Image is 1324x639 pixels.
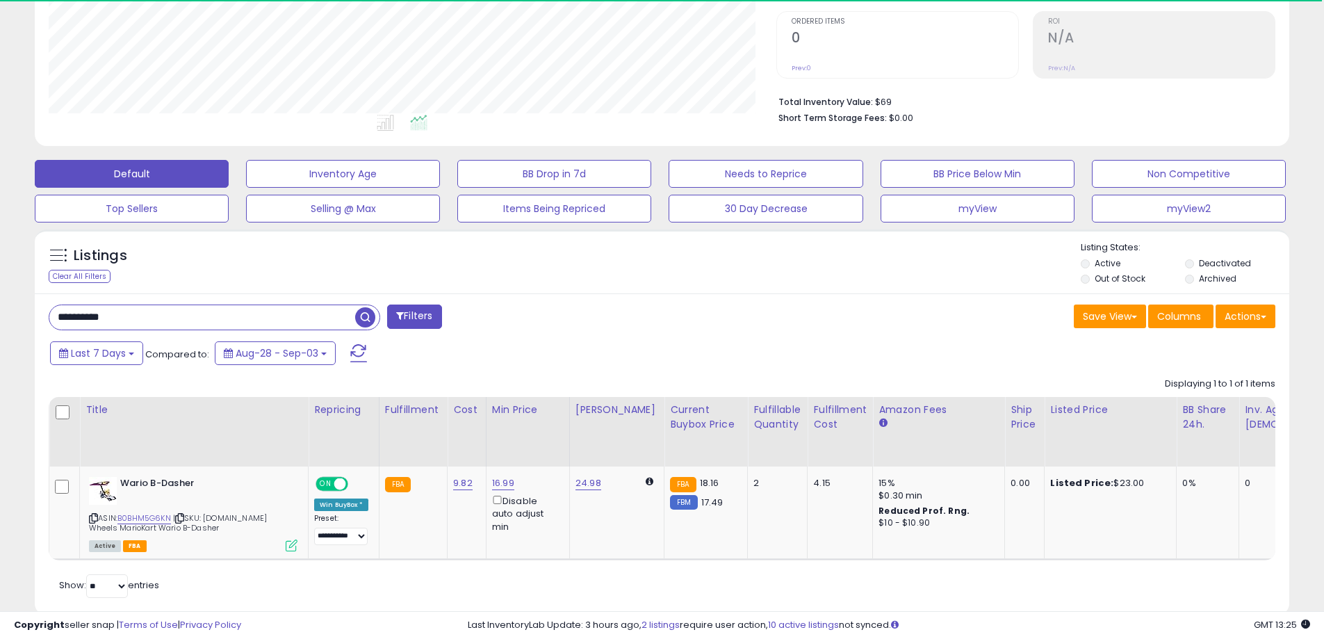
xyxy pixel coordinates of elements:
div: ASIN: [89,477,297,550]
small: Prev: N/A [1048,64,1075,72]
small: Prev: 0 [792,64,811,72]
span: Aug-28 - Sep-03 [236,346,318,360]
button: Aug-28 - Sep-03 [215,341,336,365]
a: 9.82 [453,476,473,490]
label: Out of Stock [1095,273,1145,284]
button: Last 7 Days [50,341,143,365]
div: Ship Price [1011,403,1038,432]
button: myView2 [1092,195,1286,223]
div: 4.15 [813,477,862,490]
div: BB Share 24h. [1182,403,1233,432]
button: Save View [1074,305,1146,328]
small: FBA [385,477,411,492]
h5: Listings [74,246,127,266]
button: BB Drop in 7d [457,160,651,188]
div: 0.00 [1011,477,1033,490]
button: Non Competitive [1092,160,1286,188]
b: Wario B-Dasher [120,477,289,494]
div: 15% [878,477,994,490]
button: BB Price Below Min [881,160,1074,188]
div: Clear All Filters [49,270,111,283]
span: FBA [123,540,147,552]
div: 0% [1182,477,1228,490]
div: Current Buybox Price [670,403,742,432]
a: Privacy Policy [180,618,241,631]
div: Displaying 1 to 1 of 1 items [1165,378,1275,391]
small: Amazon Fees. [878,417,887,430]
div: Win BuyBox * [314,499,368,511]
div: Repricing [314,403,373,417]
div: Last InventoryLab Update: 3 hours ago, require user action, not synced. [468,619,1310,632]
button: 30 Day Decrease [669,195,863,223]
b: Short Term Storage Fees: [778,112,887,124]
div: Fulfillable Quantity [753,403,801,432]
div: 2 [753,477,796,490]
small: FBM [670,495,697,510]
div: Fulfillment [385,403,441,417]
div: Fulfillment Cost [813,403,867,432]
a: 16.99 [492,476,514,490]
span: Last 7 Days [71,346,126,360]
button: Top Sellers [35,195,229,223]
span: | SKU: [DOMAIN_NAME] Wheels MarioKart Wario B-Dasher [89,512,267,533]
span: ROI [1048,18,1275,26]
div: $23.00 [1050,477,1166,490]
label: Deactivated [1199,257,1251,269]
span: Ordered Items [792,18,1018,26]
h2: 0 [792,30,1018,49]
div: Preset: [314,514,368,545]
div: Amazon Fees [878,403,999,417]
img: 412gVe0VtAL._SL40_.jpg [89,477,117,505]
button: Needs to Reprice [669,160,863,188]
span: 2025-09-11 13:25 GMT [1254,618,1310,631]
div: $10 - $10.90 [878,517,994,529]
a: 24.98 [575,476,601,490]
span: Compared to: [145,348,209,361]
div: Listed Price [1050,403,1170,417]
div: Min Price [492,403,564,417]
a: 10 active listings [768,618,839,631]
button: Columns [1148,305,1213,328]
span: Columns [1157,309,1201,323]
b: Reduced Prof. Rng. [878,505,970,517]
span: All listings currently available for purchase on Amazon [89,540,121,552]
label: Archived [1199,273,1236,284]
div: Cost [453,403,480,417]
div: $0.30 min [878,490,994,502]
h2: N/A [1048,30,1275,49]
button: Inventory Age [246,160,440,188]
button: Items Being Repriced [457,195,651,223]
span: 17.49 [701,496,724,509]
a: Terms of Use [119,618,178,631]
button: Filters [387,305,441,329]
b: Listed Price: [1050,476,1113,490]
span: 18.16 [700,476,719,490]
div: seller snap | | [14,619,241,632]
button: Selling @ Max [246,195,440,223]
a: 2 listings [641,618,680,631]
strong: Copyright [14,618,65,631]
span: Show: entries [59,579,159,592]
span: OFF [346,478,368,490]
p: Listing States: [1081,241,1289,254]
b: Total Inventory Value: [778,96,873,108]
label: Active [1095,257,1120,269]
div: Disable auto adjust min [492,493,559,533]
a: B0BHM5G6KN [117,512,171,524]
div: Title [85,403,302,417]
small: FBA [670,477,696,492]
div: [PERSON_NAME] [575,403,658,417]
span: ON [317,478,334,490]
button: Default [35,160,229,188]
span: $0.00 [889,111,913,124]
button: myView [881,195,1074,223]
li: $69 [778,92,1265,109]
button: Actions [1216,305,1275,328]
